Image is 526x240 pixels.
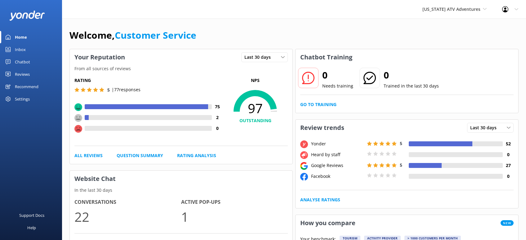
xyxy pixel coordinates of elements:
a: Question Summary [117,152,163,159]
h5: Rating [74,77,223,84]
h3: Your Reputation [70,49,130,65]
div: Google Reviews [310,162,365,169]
h2: 0 [322,68,353,83]
h4: 27 [503,162,514,169]
div: Support Docs [19,209,44,221]
h2: 0 [384,68,439,83]
h3: Chatbot Training [296,49,357,65]
div: Inbox [15,43,26,56]
img: yonder-white-logo.png [9,11,45,21]
span: 97 [223,101,288,116]
h4: 0 [212,125,223,132]
span: 5 [400,162,402,168]
div: Help [27,221,36,234]
h3: Website Chat [70,171,292,187]
span: [US_STATE] ATV Adventures [422,6,480,12]
h4: 75 [212,103,223,110]
div: Heard by staff [310,151,365,158]
p: Needs training [322,83,353,89]
div: Settings [15,93,30,105]
div: Reviews [15,68,30,80]
p: From all sources of reviews [70,65,292,72]
h4: Active Pop-ups [181,198,288,206]
div: Chatbot [15,56,30,68]
a: Customer Service [115,29,196,41]
span: 5 [107,87,110,93]
p: 22 [74,206,181,227]
h1: Welcome, [69,28,196,43]
h3: How you compare [296,215,360,231]
p: 1 [181,206,288,227]
a: All Reviews [74,152,103,159]
span: Last 30 days [470,124,500,131]
h3: Review trends [296,120,349,136]
span: 5 [400,140,402,146]
p: In the last 30 days [70,187,292,194]
h4: 0 [503,151,514,158]
h4: 2 [212,114,223,121]
a: Rating Analysis [177,152,216,159]
h4: OUTSTANDING [223,117,288,124]
h4: Conversations [74,198,181,206]
h4: 0 [503,173,514,180]
p: Trained in the last 30 days [384,83,439,89]
span: Last 30 days [244,54,274,61]
p: NPS [223,77,288,84]
div: Facebook [310,173,365,180]
p: | 77 responses [112,86,140,93]
a: Analyse Ratings [300,196,340,203]
h4: 52 [503,140,514,147]
div: Yonder [310,140,365,147]
div: Recommend [15,80,38,93]
div: Home [15,31,27,43]
a: Go to Training [300,101,337,108]
span: New [501,220,514,226]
